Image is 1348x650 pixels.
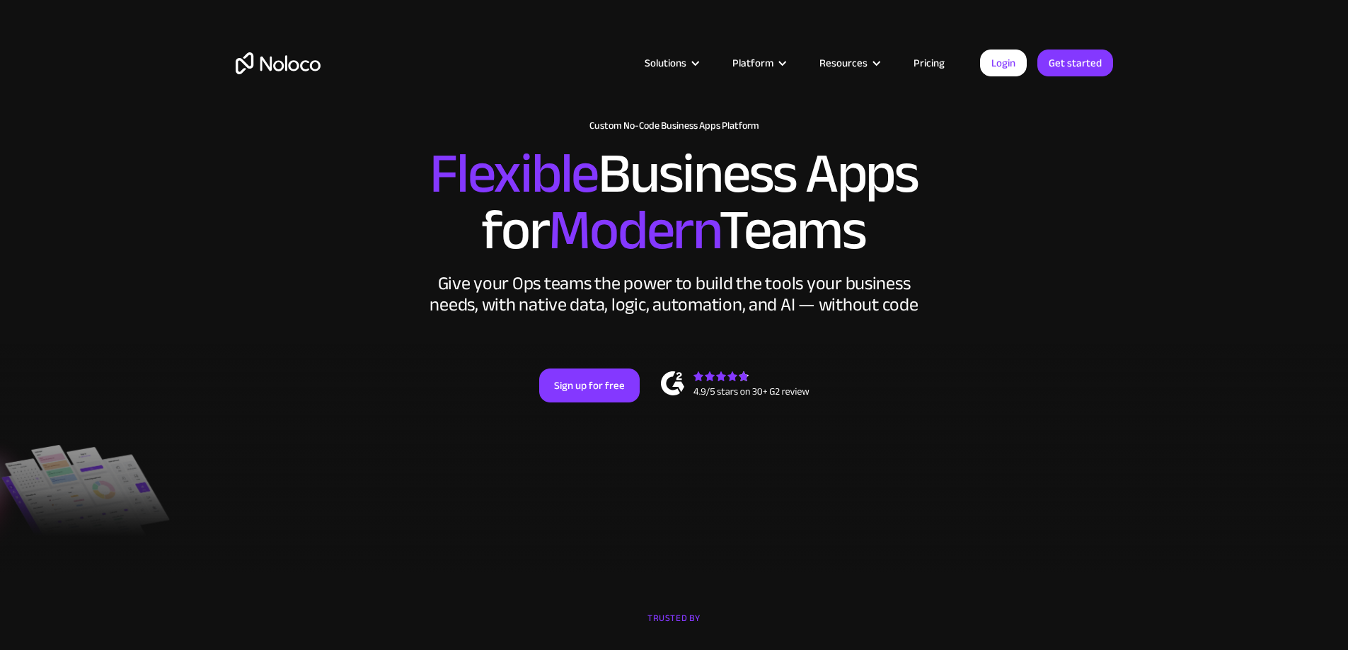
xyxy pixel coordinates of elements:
span: Modern [548,178,719,283]
h2: Business Apps for Teams [236,146,1113,259]
div: Resources [802,54,896,72]
div: Solutions [627,54,715,72]
div: Solutions [645,54,686,72]
span: Flexible [430,121,598,226]
div: Platform [715,54,802,72]
a: home [236,52,321,74]
a: Sign up for free [539,368,640,402]
div: Platform [732,54,773,72]
a: Pricing [896,54,962,72]
a: Login [980,50,1027,76]
div: Give your Ops teams the power to build the tools your business needs, with native data, logic, au... [427,273,922,315]
div: Resources [819,54,868,72]
a: Get started [1037,50,1113,76]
